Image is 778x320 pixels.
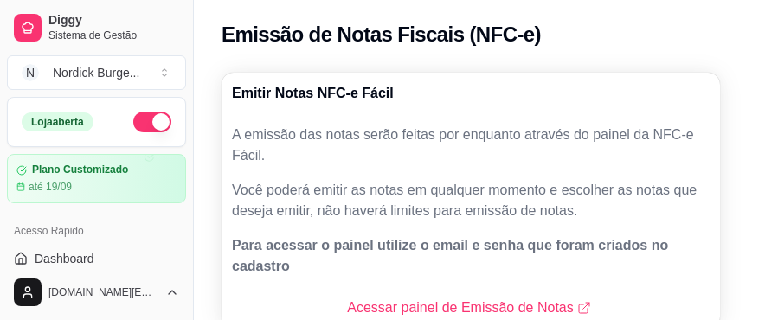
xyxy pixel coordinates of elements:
[22,64,39,81] span: N
[7,55,186,90] button: Select a team
[347,298,594,318] a: Acessar painel de Emissão de Notas
[232,83,394,104] p: Emitir Notas NFC-e Fácil
[32,163,128,176] article: Plano Customizado
[7,217,186,245] div: Acesso Rápido
[7,245,186,272] a: Dashboard
[48,29,179,42] span: Sistema de Gestão
[22,112,93,131] div: Loja aberta
[133,112,171,132] button: Alterar Status
[53,64,139,81] div: Nordick Burge ...
[232,125,710,166] p: A emissão das notas serão feitas por enquanto através do painel da NFC-e Fácil.
[48,285,158,299] span: [DOMAIN_NAME][EMAIL_ADDRESS][DOMAIN_NAME]
[7,7,186,48] a: DiggySistema de Gestão
[35,250,94,267] span: Dashboard
[29,180,72,194] article: até 19/09
[7,272,186,313] button: [DOMAIN_NAME][EMAIL_ADDRESS][DOMAIN_NAME]
[232,180,710,221] p: Você poderá emitir as notas em qualquer momento e escolher as notas que deseja emitir, não haverá...
[7,154,186,203] a: Plano Customizadoaté 19/09
[222,21,541,48] h2: Emissão de Notas Fiscais (NFC-e)
[48,13,179,29] span: Diggy
[232,235,710,277] p: Para acessar o painel utilize o email e senha que foram criados no cadastro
